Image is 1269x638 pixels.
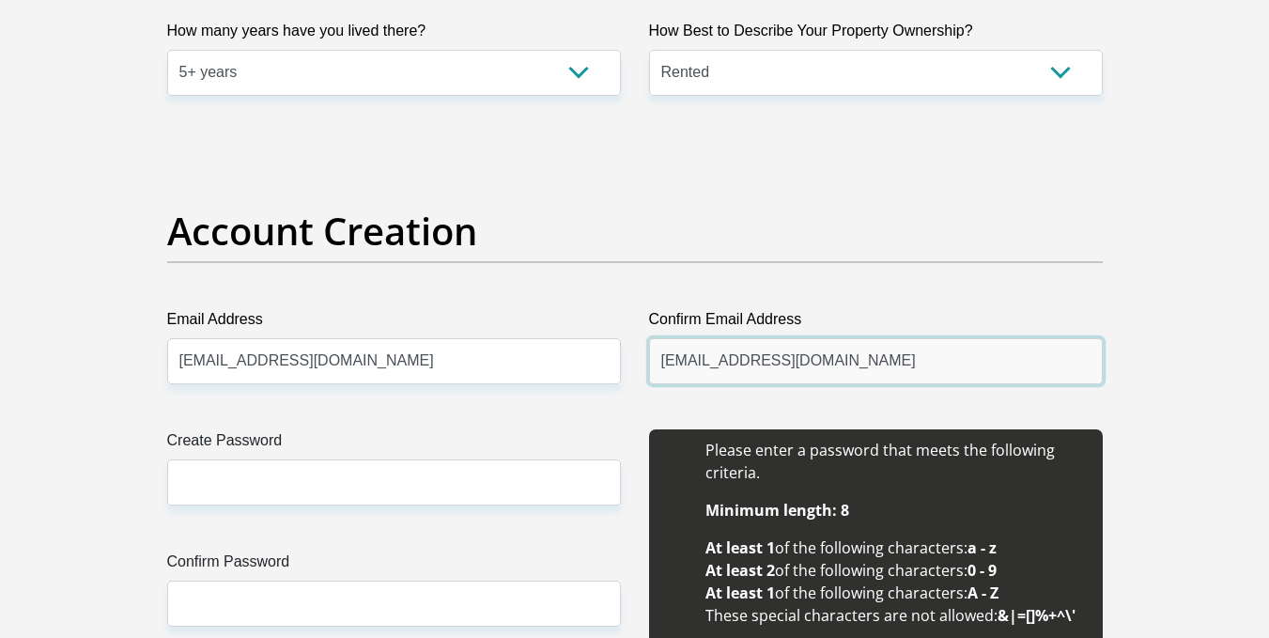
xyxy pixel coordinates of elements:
label: Confirm Password [167,551,621,581]
input: Email Address [167,338,621,384]
b: A - Z [967,583,998,603]
input: Confirm Password [167,581,621,627]
li: of the following characters: [705,582,1084,604]
label: How many years have you lived there? [167,20,621,50]
li: These special characters are not allowed: [705,604,1084,627]
b: 0 - 9 [967,560,997,581]
b: a - z [967,537,997,558]
h2: Account Creation [167,209,1103,254]
b: At least 2 [705,560,775,581]
b: At least 1 [705,537,775,558]
li: Please enter a password that meets the following criteria. [705,439,1084,484]
select: Please select a value [649,50,1103,96]
label: How Best to Describe Your Property Ownership? [649,20,1103,50]
b: Minimum length: 8 [705,500,849,521]
b: At least 1 [705,583,775,603]
select: Please select a value [167,50,621,96]
li: of the following characters: [705,537,1084,559]
input: Confirm Email Address [649,338,1103,384]
label: Confirm Email Address [649,308,1103,338]
b: &|=[]%+^\' [998,605,1076,626]
input: Create Password [167,459,621,506]
li: of the following characters: [705,559,1084,582]
label: Create Password [167,429,621,459]
label: Email Address [167,308,621,338]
